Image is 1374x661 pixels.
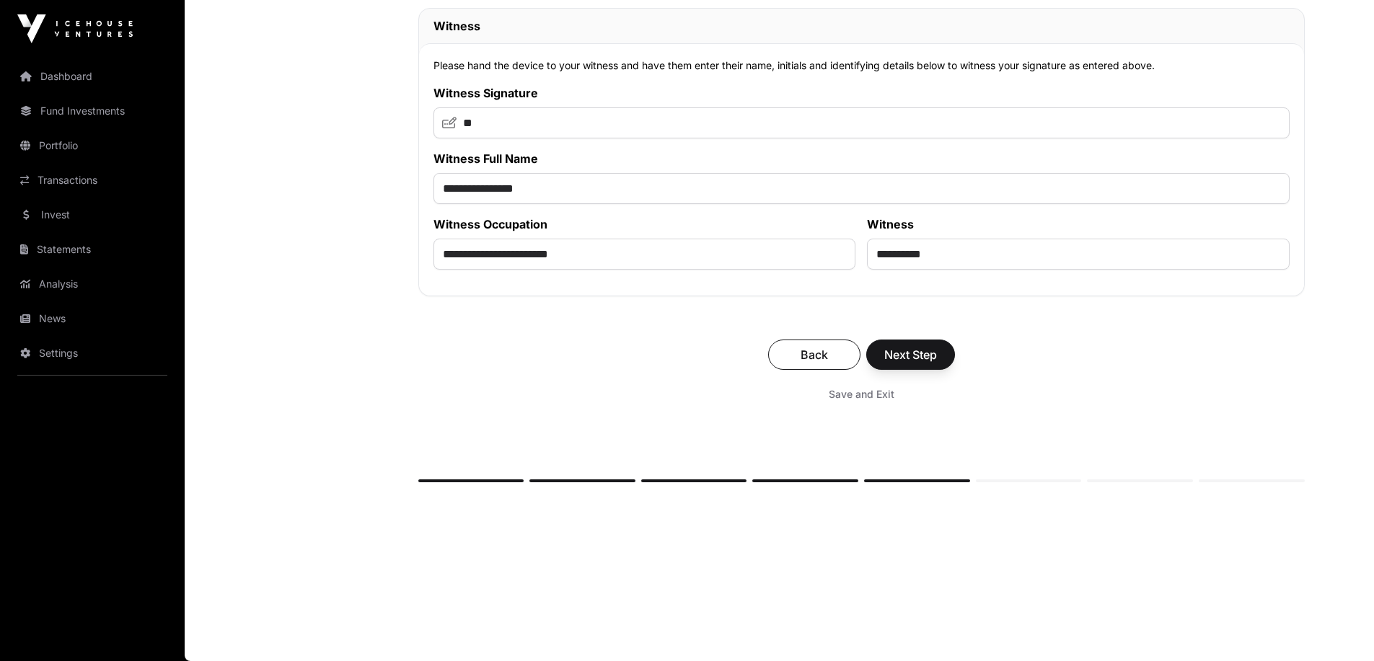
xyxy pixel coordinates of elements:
[433,216,856,233] label: Witness Occupation
[829,387,894,402] span: Save and Exit
[786,346,842,363] span: Back
[12,61,173,92] a: Dashboard
[12,268,173,300] a: Analysis
[768,340,860,370] button: Back
[12,164,173,196] a: Transactions
[433,84,1290,102] label: Witness Signature
[867,216,1290,233] label: Witness
[12,95,173,127] a: Fund Investments
[433,17,1290,35] h2: Witness
[12,234,173,265] a: Statements
[433,58,1290,73] p: Please hand the device to your witness and have them enter their name, initials and identifying d...
[12,199,173,231] a: Invest
[884,346,937,363] span: Next Step
[12,337,173,369] a: Settings
[12,130,173,161] a: Portfolio
[433,150,1290,167] label: Witness Full Name
[12,303,173,334] a: News
[866,340,955,370] button: Next Step
[17,14,133,43] img: Icehouse Ventures Logo
[811,381,912,407] button: Save and Exit
[1302,592,1374,661] iframe: Chat Widget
